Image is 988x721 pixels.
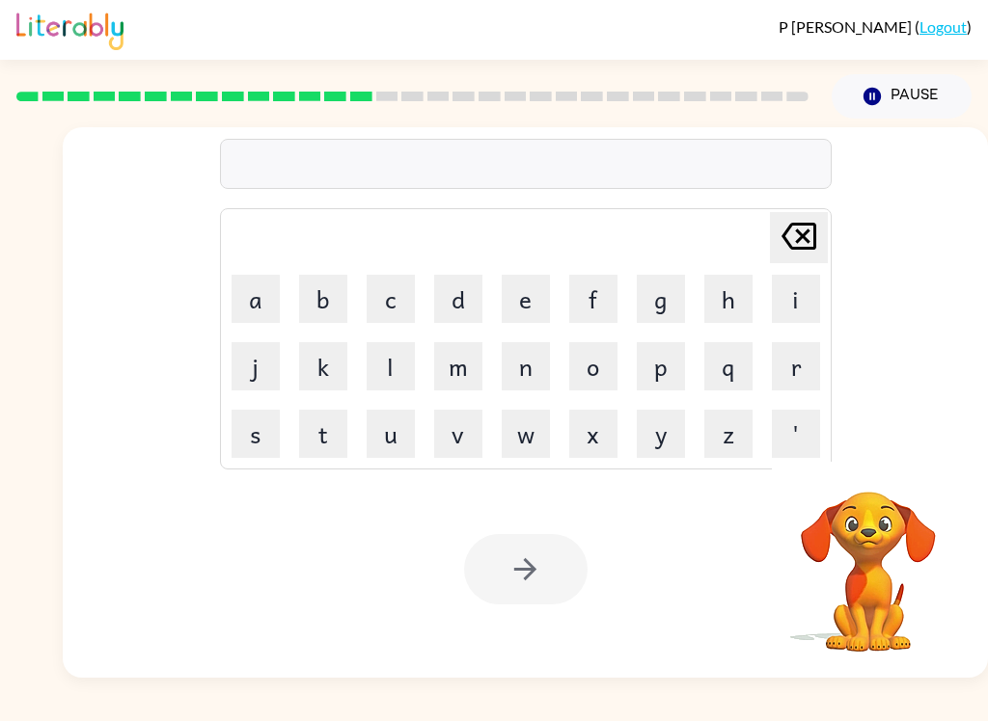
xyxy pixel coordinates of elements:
button: e [502,275,550,323]
button: s [232,410,280,458]
button: i [772,275,820,323]
button: n [502,342,550,390]
img: Literably [16,8,123,50]
button: z [704,410,753,458]
button: x [569,410,617,458]
button: w [502,410,550,458]
button: c [367,275,415,323]
button: p [637,342,685,390]
button: a [232,275,280,323]
button: j [232,342,280,390]
div: ( ) [779,17,972,36]
button: h [704,275,753,323]
button: o [569,342,617,390]
button: q [704,342,753,390]
button: b [299,275,347,323]
button: m [434,342,482,390]
button: g [637,275,685,323]
button: ' [772,410,820,458]
button: u [367,410,415,458]
video: Your browser must support playing .mp4 files to use Literably. Please try using another browser. [772,462,965,654]
a: Logout [919,17,967,36]
button: d [434,275,482,323]
button: r [772,342,820,390]
button: y [637,410,685,458]
span: P [PERSON_NAME] [779,17,915,36]
button: Pause [832,74,972,119]
button: v [434,410,482,458]
button: k [299,342,347,390]
button: l [367,342,415,390]
button: f [569,275,617,323]
button: t [299,410,347,458]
